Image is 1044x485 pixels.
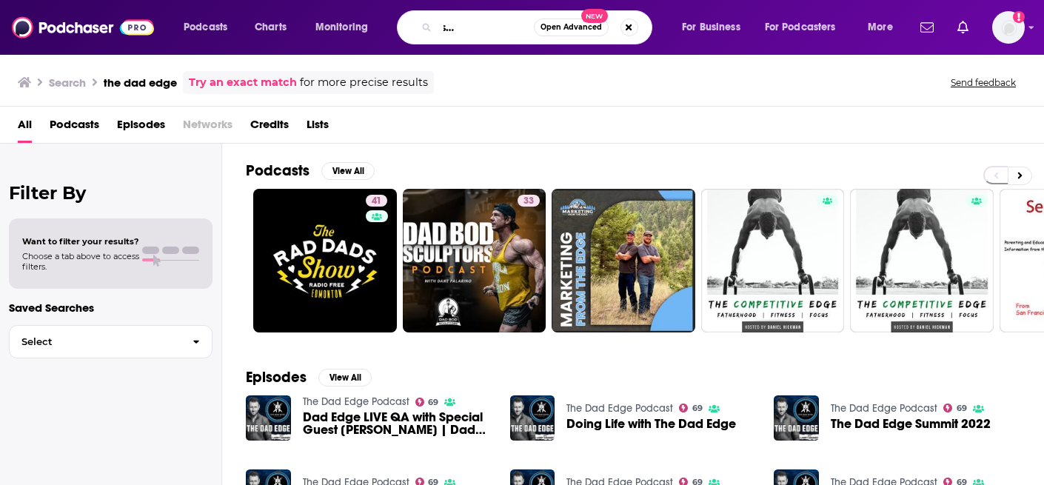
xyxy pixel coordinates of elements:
span: Charts [255,17,287,38]
a: 69 [415,398,439,407]
span: Networks [183,113,232,143]
button: Show profile menu [992,11,1025,44]
img: The Dad Edge Summit 2022 [774,395,819,441]
span: 33 [523,194,534,209]
a: All [18,113,32,143]
span: New [581,9,608,23]
a: The Dad Edge Podcast [831,402,937,415]
a: 33 [403,189,546,332]
button: Send feedback [946,76,1020,89]
a: Dad Edge LIVE QA with Special Guest Ethan Hagner | Dad Edge Live QA Mastermind [303,411,492,436]
a: Doing Life with The Dad Edge [566,418,736,430]
a: The Dad Edge Podcast [566,402,673,415]
a: Episodes [117,113,165,143]
a: The Dad Edge Summit 2022 [831,418,991,430]
span: More [868,17,893,38]
button: open menu [173,16,247,39]
span: For Business [682,17,740,38]
div: Search podcasts, credits, & more... [411,10,666,44]
h3: the dad edge [104,76,177,90]
span: Podcasts [184,17,227,38]
span: Monitoring [315,17,368,38]
a: 41 [253,189,397,332]
img: Dad Edge LIVE QA with Special Guest Ethan Hagner | Dad Edge Live QA Mastermind [246,395,291,441]
img: Doing Life with The Dad Edge [510,395,555,441]
a: Credits [250,113,289,143]
svg: Add a profile image [1013,11,1025,23]
a: 33 [518,195,540,207]
a: EpisodesView All [246,368,372,387]
p: Saved Searches [9,301,213,315]
img: User Profile [992,11,1025,44]
img: Podchaser - Follow, Share and Rate Podcasts [12,13,154,41]
button: open menu [672,16,759,39]
a: Podcasts [50,113,99,143]
button: open menu [755,16,857,39]
span: 69 [957,405,967,412]
button: View All [321,162,375,180]
span: Open Advanced [541,24,602,31]
a: Lists [307,113,329,143]
a: The Dad Edge Podcast [303,395,409,408]
a: PodcastsView All [246,161,375,180]
span: for more precise results [300,74,428,91]
button: Select [9,325,213,358]
a: 41 [366,195,387,207]
h2: Episodes [246,368,307,387]
span: 69 [692,405,703,412]
a: Show notifications dropdown [914,15,940,40]
span: Select [10,337,181,347]
a: Charts [245,16,295,39]
a: Show notifications dropdown [951,15,974,40]
span: Dad Edge LIVE QA with Special Guest [PERSON_NAME] | Dad Edge Live QA Mastermind [303,411,492,436]
span: For Podcasters [765,17,836,38]
h3: Search [49,76,86,90]
a: 69 [943,404,967,412]
span: 41 [372,194,381,209]
span: Want to filter your results? [22,236,139,247]
h2: Filter By [9,182,213,204]
input: Search podcasts, credits, & more... [438,16,534,39]
button: open menu [857,16,911,39]
span: 69 [428,399,438,406]
button: open menu [305,16,387,39]
span: Logged in as megcassidy [992,11,1025,44]
a: Try an exact match [189,74,297,91]
span: Choose a tab above to access filters. [22,251,139,272]
button: Open AdvancedNew [534,19,609,36]
h2: Podcasts [246,161,309,180]
button: View All [318,369,372,387]
a: 69 [679,404,703,412]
